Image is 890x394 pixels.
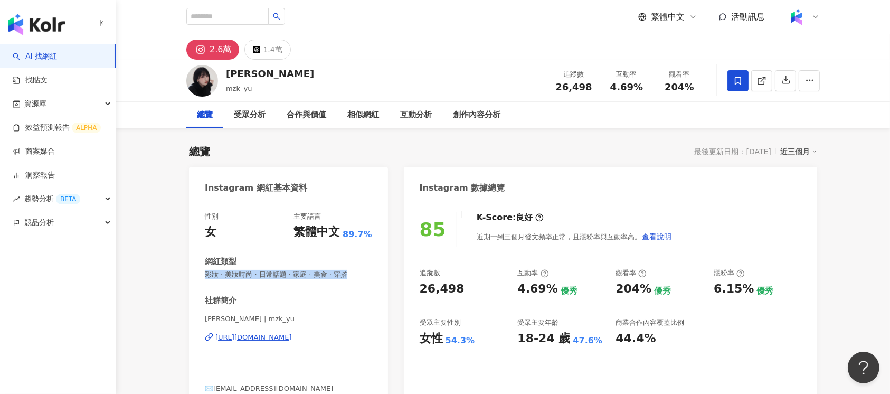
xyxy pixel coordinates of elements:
[780,145,817,158] div: 近三個月
[205,182,307,194] div: Instagram 網紅基本資料
[654,285,671,297] div: 優秀
[420,219,446,240] div: 85
[554,69,594,80] div: 追蹤數
[24,92,46,116] span: 資源庫
[616,331,656,347] div: 44.4%
[13,195,20,203] span: rise
[13,146,55,157] a: 商案媒合
[293,212,321,221] div: 主要語言
[13,75,48,86] a: 找貼文
[517,281,557,297] div: 4.69%
[205,256,236,267] div: 網紅類型
[517,318,558,327] div: 受眾主要年齡
[273,13,280,20] span: search
[714,281,754,297] div: 6.15%
[197,109,213,121] div: 總覽
[205,295,236,306] div: 社群簡介
[731,12,765,22] span: 活動訊息
[420,182,505,194] div: Instagram 數據總覽
[607,69,647,80] div: 互動率
[453,109,500,121] div: 創作內容分析
[561,285,577,297] div: 優秀
[400,109,432,121] div: 互動分析
[347,109,379,121] div: 相似網紅
[516,212,533,223] div: 良好
[205,270,372,279] span: 彩妝 · 美妝時尚 · 日常話題 · 家庭 · 美食 · 穿搭
[234,109,266,121] div: 受眾分析
[420,318,461,327] div: 受眾主要性別
[24,187,80,211] span: 趨勢分析
[293,224,340,240] div: 繁體中文
[226,85,252,92] span: mzk_yu
[215,333,292,342] div: [URL][DOMAIN_NAME]
[555,81,592,92] span: 26,498
[477,226,672,247] div: 近期一到三個月發文頻率正常，且漲粉率與互動率高。
[210,42,231,57] div: 2.6萬
[287,109,326,121] div: 合作與價值
[848,352,879,383] iframe: Help Scout Beacon - Open
[189,144,210,159] div: 總覽
[244,40,290,60] button: 1.4萬
[205,212,219,221] div: 性別
[651,11,685,23] span: 繁體中文
[756,285,773,297] div: 優秀
[13,51,57,62] a: searchAI 找網紅
[420,331,443,347] div: 女性
[787,7,807,27] img: Kolr%20app%20icon%20%281%29.png
[714,268,745,278] div: 漲粉率
[446,335,475,346] div: 54.3%
[642,232,671,241] span: 查看說明
[13,123,101,133] a: 效益預測報告ALPHA
[343,229,372,240] span: 89.7%
[8,14,65,35] img: logo
[186,40,239,60] button: 2.6萬
[205,314,372,324] span: [PERSON_NAME] | mzk_yu
[477,212,544,223] div: K-Score :
[610,82,643,92] span: 4.69%
[616,318,684,327] div: 商業合作內容覆蓋比例
[56,194,80,204] div: BETA
[420,268,440,278] div: 追蹤數
[420,281,465,297] div: 26,498
[573,335,603,346] div: 47.6%
[226,67,314,80] div: [PERSON_NAME]
[641,226,672,247] button: 查看說明
[205,333,372,342] a: [URL][DOMAIN_NAME]
[659,69,699,80] div: 觀看率
[186,65,218,97] img: KOL Avatar
[263,42,282,57] div: 1.4萬
[205,224,216,240] div: 女
[616,268,647,278] div: 觀看率
[665,82,694,92] span: 204%
[24,211,54,234] span: 競品分析
[616,281,651,297] div: 204%
[695,147,771,156] div: 最後更新日期：[DATE]
[517,268,548,278] div: 互動率
[517,331,570,347] div: 18-24 歲
[13,170,55,181] a: 洞察報告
